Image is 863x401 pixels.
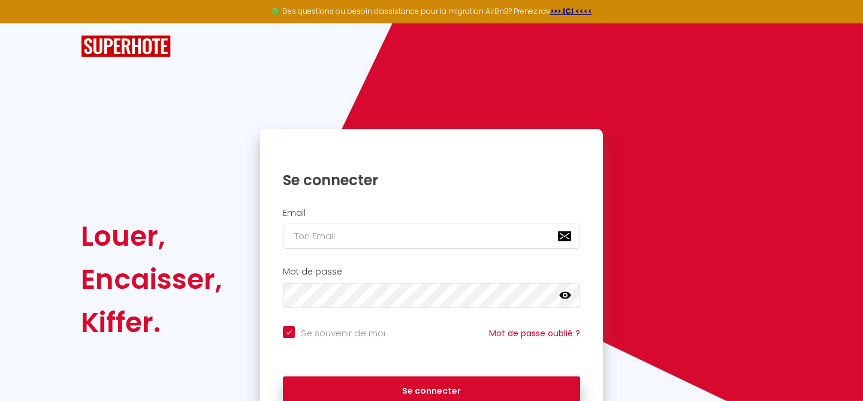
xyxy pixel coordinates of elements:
img: SuperHote logo [81,35,171,58]
input: Ton Email [283,224,580,249]
h2: Email [283,208,580,218]
h1: Se connecter [283,171,580,189]
a: Mot de passe oublié ? [489,327,580,339]
div: Encaisser, [81,258,222,301]
div: Kiffer. [81,301,222,344]
div: Louer, [81,215,222,258]
a: >>> ICI <<<< [550,6,592,16]
h2: Mot de passe [283,267,580,277]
